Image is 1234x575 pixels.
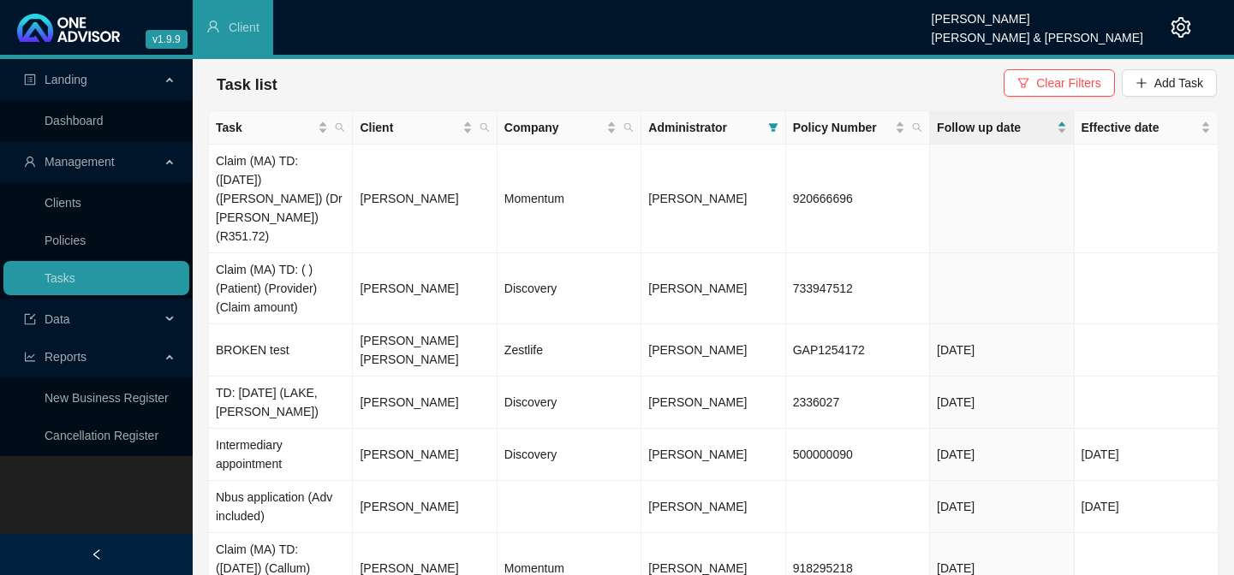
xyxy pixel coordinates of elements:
td: [DATE] [930,429,1074,481]
th: Company [498,111,641,145]
span: [PERSON_NAME] [648,192,747,205]
div: [PERSON_NAME] [932,4,1143,23]
td: Momentum [498,145,641,253]
span: Clear Filters [1036,74,1100,92]
span: [PERSON_NAME] [648,561,747,575]
span: search [335,122,345,133]
td: BROKEN test [209,324,353,376]
span: Data [45,312,70,326]
span: filter [1017,77,1029,89]
td: [PERSON_NAME] [353,253,497,324]
span: search [912,122,922,133]
span: profile [24,74,36,86]
span: user [24,156,36,168]
span: plus [1136,77,1148,89]
span: [PERSON_NAME] [648,282,747,295]
td: 500000090 [786,429,930,481]
button: Add Task [1122,69,1217,97]
td: 920666696 [786,145,930,253]
th: Client [353,111,497,145]
a: New Business Register [45,391,169,405]
a: Policies [45,234,86,247]
span: setting [1171,17,1191,38]
span: [PERSON_NAME] [648,448,747,461]
td: [DATE] [930,481,1074,533]
td: 733947512 [786,253,930,324]
td: Discovery [498,376,641,429]
a: Clients [45,196,81,210]
td: Discovery [498,429,641,481]
span: search [331,115,349,140]
span: user [206,20,220,33]
td: Claim (MA) TD: ([DATE]) ([PERSON_NAME]) (Dr [PERSON_NAME]) (R351.72) [209,145,353,253]
td: GAP1254172 [786,324,930,376]
td: Discovery [498,253,641,324]
span: Policy Number [793,118,891,137]
td: [PERSON_NAME] [353,481,497,533]
a: Tasks [45,271,75,285]
td: [PERSON_NAME] [353,429,497,481]
span: search [476,115,493,140]
span: Task [216,118,314,137]
td: TD: [DATE] (LAKE,[PERSON_NAME]) [209,376,353,429]
span: Follow up date [937,118,1052,137]
span: [PERSON_NAME] [648,343,747,357]
span: left [91,548,103,560]
span: Task list [217,76,277,93]
td: Zestlife [498,324,641,376]
span: Administrator [648,118,760,137]
td: [DATE] [930,324,1074,376]
span: Effective date [1082,118,1197,137]
button: Clear Filters [1004,69,1114,97]
td: [PERSON_NAME] [353,376,497,429]
th: Task [209,111,353,145]
a: Dashboard [45,114,104,127]
td: [DATE] [1075,429,1219,481]
th: Policy Number [786,111,930,145]
span: Client [360,118,458,137]
span: search [480,122,490,133]
span: [PERSON_NAME] [648,395,747,409]
span: [PERSON_NAME] [648,500,747,513]
span: search [623,122,634,133]
span: filter [768,122,778,133]
td: Intermediary appointment [209,429,353,481]
span: Company [504,118,603,137]
span: line-chart [24,351,36,363]
a: Cancellation Register [45,429,158,442]
td: 2336027 [786,376,930,429]
span: import [24,313,36,325]
span: Client [229,21,259,34]
td: [PERSON_NAME] [PERSON_NAME] [353,324,497,376]
td: [DATE] [930,376,1074,429]
span: Reports [45,350,86,364]
span: Landing [45,73,87,86]
td: [PERSON_NAME] [353,145,497,253]
td: [DATE] [1075,481,1219,533]
img: 2df55531c6924b55f21c4cf5d4484680-logo-light.svg [17,14,120,42]
span: search [909,115,926,140]
span: filter [765,115,782,140]
span: search [620,115,637,140]
td: Nbus application (Adv included) [209,481,353,533]
span: v1.9.9 [146,30,188,49]
div: [PERSON_NAME] & [PERSON_NAME] [932,23,1143,42]
th: Effective date [1075,111,1219,145]
span: Management [45,155,115,169]
span: Add Task [1154,74,1203,92]
td: Claim (MA) TD: ( ) (Patient) (Provider) (Claim amount) [209,253,353,324]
